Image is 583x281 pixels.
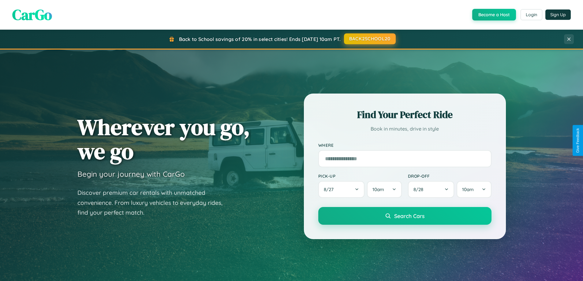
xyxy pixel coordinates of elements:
button: Login [521,9,542,20]
button: Sign Up [545,9,571,20]
span: 8 / 28 [413,187,426,192]
button: 10am [367,181,402,198]
span: Back to School savings of 20% in select cities! Ends [DATE] 10am PT. [179,36,341,42]
button: 8/27 [318,181,365,198]
p: Discover premium car rentals with unmatched convenience. From luxury vehicles to everyday rides, ... [77,188,230,218]
p: Book in minutes, drive in style [318,124,491,133]
h3: Begin your journey with CarGo [77,169,185,179]
span: 10am [462,187,474,192]
span: CarGo [12,5,52,25]
label: Where [318,142,491,148]
span: 8 / 27 [324,187,337,192]
div: Give Feedback [576,128,580,153]
button: Search Cars [318,207,491,225]
h1: Wherever you go, we go [77,115,250,163]
span: Search Cars [394,213,424,219]
h2: Find Your Perfect Ride [318,108,491,121]
button: 8/28 [408,181,454,198]
label: Pick-up [318,173,402,179]
button: BACK2SCHOOL20 [344,33,396,44]
button: Become a Host [472,9,516,20]
span: 10am [372,187,384,192]
label: Drop-off [408,173,491,179]
button: 10am [457,181,491,198]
